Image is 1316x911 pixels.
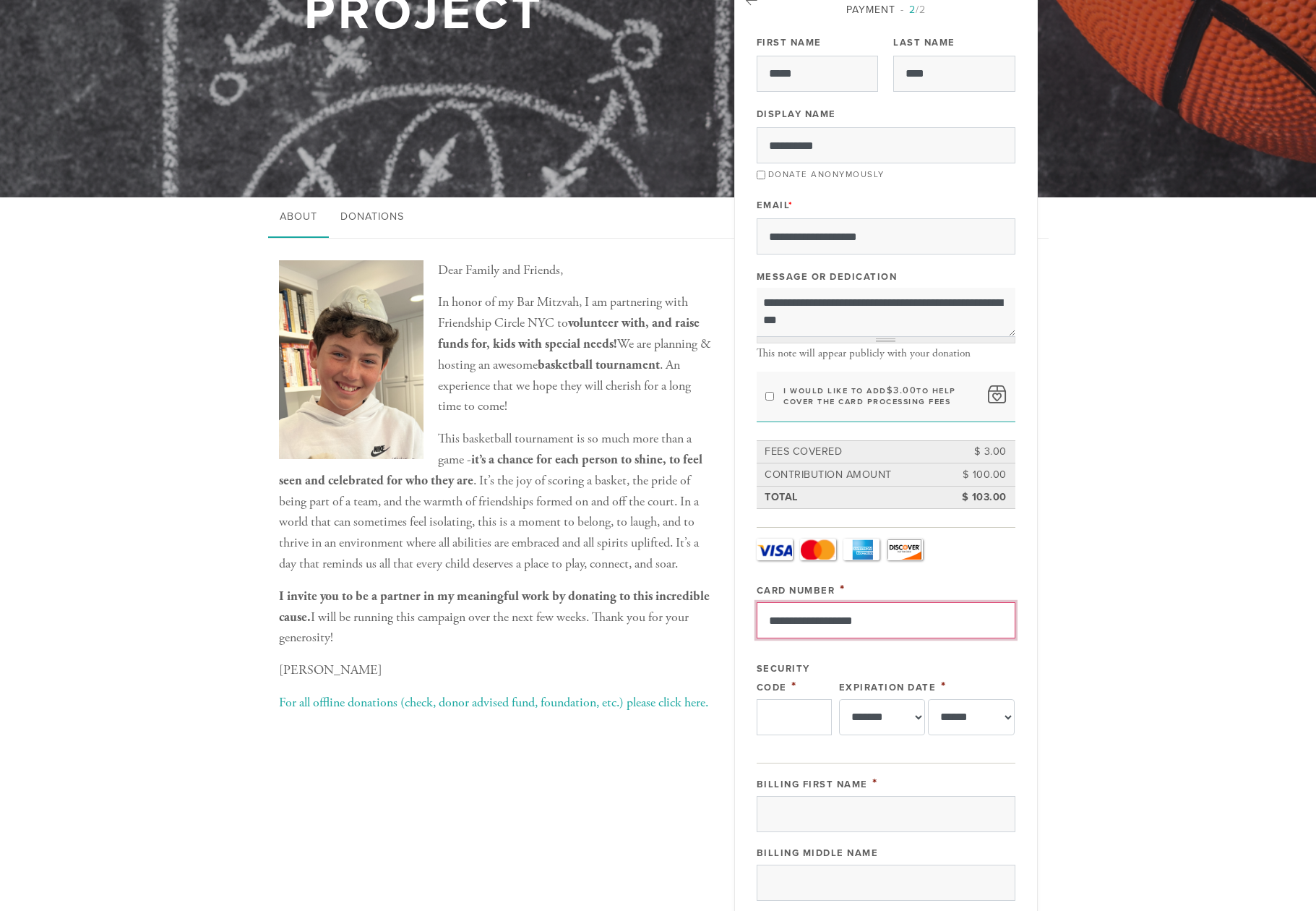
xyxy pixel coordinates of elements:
[909,4,916,16] span: 2
[944,487,1009,508] td: $ 103.00
[843,539,880,560] a: Amex
[839,699,926,735] select: Expiration Date month
[762,442,944,462] td: Fees covered
[757,847,879,859] label: Billing Middle Name
[928,699,1015,735] select: Expiration Date year
[329,197,416,238] a: Donations
[887,385,894,396] span: $
[800,539,836,560] a: MasterCard
[279,429,713,575] p: This basketball tournament is so much more than a game - . It’s the joy of scoring a basket, the ...
[762,465,944,485] td: Contribution Amount
[279,694,708,711] a: For all offline donations (check, donor advised fund, foundation, etc.) please click here.
[279,260,713,281] p: Dear Family and Friends,
[944,442,1009,462] td: $ 3.00
[279,292,713,417] p: In honor of my Bar Mitzvah, I am partnering with Friendship Circle NYC to We are planning & hosti...
[791,678,797,694] span: This field is required.
[872,775,878,791] span: This field is required.
[757,2,1015,17] div: Payment
[757,108,836,121] label: Display Name
[757,270,898,283] label: Message or dedication
[762,487,944,508] td: Total
[840,581,846,597] span: This field is required.
[757,779,868,790] label: Billing First Name
[788,200,794,211] span: This field is required.
[757,585,835,596] label: Card Number
[279,451,702,489] b: it’s a chance for each person to shine, to feel seen and celebrated for who they are
[893,385,916,396] span: 3.00
[768,169,885,179] label: Donate Anonymously
[757,663,810,693] label: Security Code
[757,199,794,212] label: Email
[279,588,710,625] b: I invite you to be a partner in my meaningful work by donating to this incredible cause.
[279,660,713,681] p: [PERSON_NAME]
[757,539,793,560] a: Visa
[900,4,926,16] span: /2
[893,36,955,49] label: Last Name
[941,678,947,694] span: This field is required.
[268,197,329,238] a: About
[438,315,700,352] b: volunteer with, and raise funds for, kids with special needs!
[944,465,1009,485] td: $ 100.00
[757,347,1015,360] div: This note will appear publicly with your donation
[538,356,660,373] b: basketball tournament
[757,36,822,49] label: First Name
[839,682,937,693] label: Expiration Date
[887,539,923,560] a: Discover
[279,586,713,649] p: I will be running this campaign over the next few weeks. Thank you for your generosity!
[783,385,979,407] label: I would like to add to help cover the card processing fees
